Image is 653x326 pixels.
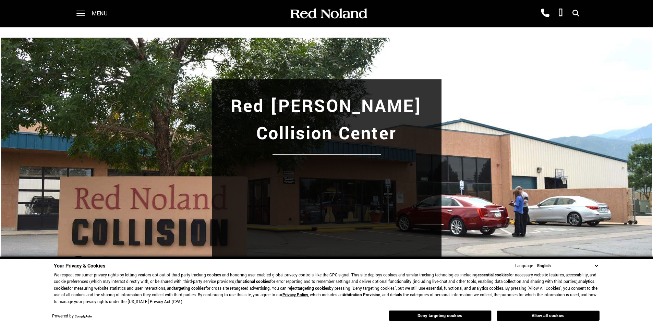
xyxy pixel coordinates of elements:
h1: Red [PERSON_NAME] Collision Center [218,93,435,147]
a: Privacy Policy [282,292,308,298]
img: Red Noland Auto Group [289,8,368,20]
div: Language: [515,264,534,268]
select: Language Select [535,262,600,270]
a: ComplyAuto [75,314,92,319]
strong: essential cookies [477,272,509,278]
strong: targeting cookies [174,286,205,291]
p: We respect consumer privacy rights by letting visitors opt out of third-party tracking cookies an... [54,272,600,305]
span: Your Privacy & Cookies [54,262,105,270]
strong: targeting cookies [298,286,329,291]
div: Powered by [52,314,92,319]
strong: Arbitration Provision [343,292,380,298]
button: Deny targeting cookies [389,310,492,321]
button: Allow all cookies [497,311,600,321]
strong: functional cookies [237,279,270,285]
